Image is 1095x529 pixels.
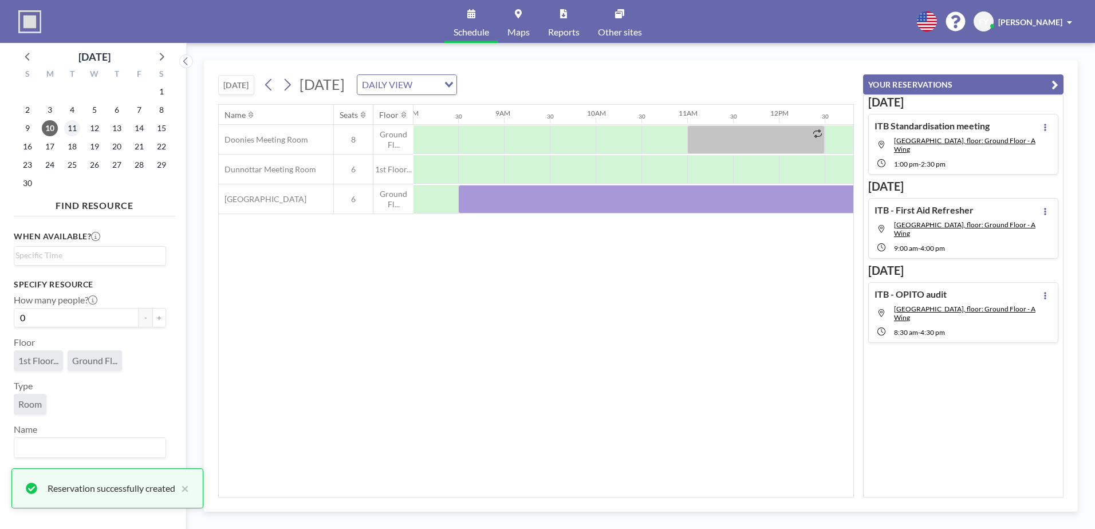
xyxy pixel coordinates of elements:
div: 12PM [770,109,789,117]
span: Wednesday, November 26, 2025 [86,157,103,173]
div: [DATE] [78,49,111,65]
span: 6 [334,164,373,175]
h4: ITB - First Aid Refresher [875,204,974,216]
span: Room [18,398,42,409]
span: 1:00 PM [894,160,919,168]
span: 9:00 AM [894,244,918,252]
span: 1st Floor... [373,164,413,175]
div: 11AM [679,109,698,117]
div: 30 [455,113,462,120]
img: organization-logo [18,10,41,33]
span: Tuesday, November 4, 2025 [64,102,80,118]
div: 9AM [495,109,510,117]
span: Loirston Meeting Room, floor: Ground Floor - A Wing [894,305,1035,322]
div: 30 [730,113,737,120]
span: Maps [507,27,530,37]
button: close [175,481,189,495]
div: Floor [379,110,399,120]
div: T [61,68,84,82]
span: Loirston Meeting Room, floor: Ground Floor - A Wing [894,136,1035,153]
span: Monday, November 24, 2025 [42,157,58,173]
div: Reservation successfully created [48,481,175,495]
span: Friday, November 28, 2025 [131,157,147,173]
span: Sunday, November 30, 2025 [19,175,36,191]
span: Sunday, November 23, 2025 [19,157,36,173]
span: Tuesday, November 18, 2025 [64,139,80,155]
h4: FIND RESOURCE [14,195,175,211]
input: Search for option [15,249,159,262]
span: 4:30 PM [920,328,945,337]
div: S [17,68,39,82]
span: Wednesday, November 19, 2025 [86,139,103,155]
div: F [128,68,150,82]
span: Thursday, November 20, 2025 [109,139,125,155]
span: Saturday, November 15, 2025 [153,120,170,136]
div: 10AM [587,109,606,117]
span: 8:30 AM [894,328,918,337]
span: - [918,328,920,337]
span: Monday, November 17, 2025 [42,139,58,155]
span: Doonies Meeting Room [219,135,308,145]
span: Reports [548,27,580,37]
button: [DATE] [218,75,254,95]
span: Ground Fl... [72,355,117,366]
div: 30 [639,113,645,120]
span: Saturday, November 1, 2025 [153,84,170,100]
span: Tuesday, November 11, 2025 [64,120,80,136]
label: Type [14,380,33,392]
span: 1st Floor... [18,355,58,366]
span: Sunday, November 2, 2025 [19,102,36,118]
span: Wednesday, November 5, 2025 [86,102,103,118]
div: Search for option [14,247,166,264]
div: Search for option [357,75,456,94]
span: Loirston Meeting Room, floor: Ground Floor - A Wing [894,220,1035,238]
div: Seats [340,110,358,120]
span: Other sites [598,27,642,37]
span: - [918,244,920,252]
div: T [105,68,128,82]
span: Thursday, November 13, 2025 [109,120,125,136]
span: Sunday, November 16, 2025 [19,139,36,155]
h4: ITB Standardisation meeting [875,120,990,132]
span: 6 [334,194,373,204]
span: Saturday, November 22, 2025 [153,139,170,155]
div: 30 [547,113,554,120]
span: FY [979,17,988,27]
div: Name [224,110,246,120]
span: DAILY VIEW [360,77,415,92]
label: Name [14,424,37,435]
span: Sunday, November 9, 2025 [19,120,36,136]
label: Floor [14,337,35,348]
h3: [DATE] [868,179,1058,194]
input: Search for option [15,440,159,455]
span: 4:00 PM [920,244,945,252]
h3: Specify resource [14,279,166,290]
div: S [150,68,172,82]
button: + [152,308,166,327]
h3: [DATE] [868,95,1058,109]
h3: [DATE] [868,263,1058,278]
span: Thursday, November 6, 2025 [109,102,125,118]
label: How many people? [14,294,97,306]
span: Schedule [454,27,489,37]
div: M [39,68,61,82]
span: Ground Fl... [373,129,413,149]
span: Saturday, November 29, 2025 [153,157,170,173]
button: YOUR RESERVATIONS [863,74,1064,94]
span: Tuesday, November 25, 2025 [64,157,80,173]
span: Friday, November 14, 2025 [131,120,147,136]
button: - [139,308,152,327]
span: [DATE] [300,76,345,93]
span: Monday, November 3, 2025 [42,102,58,118]
h4: ITB - OPITO audit [875,289,947,300]
div: W [84,68,106,82]
span: Wednesday, November 12, 2025 [86,120,103,136]
span: [GEOGRAPHIC_DATA] [219,194,306,204]
span: Dunnottar Meeting Room [219,164,316,175]
span: [PERSON_NAME] [998,17,1062,27]
input: Search for option [416,77,438,92]
div: 30 [822,113,829,120]
span: Saturday, November 8, 2025 [153,102,170,118]
span: Friday, November 21, 2025 [131,139,147,155]
div: Search for option [14,438,166,457]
